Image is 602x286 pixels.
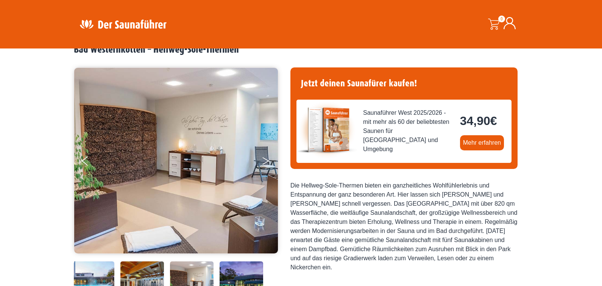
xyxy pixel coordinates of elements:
button: Next [262,153,281,172]
span: Saunaführer West 2025/2026 - mit mehr als 60 der beliebtesten Saunen für [GEOGRAPHIC_DATA] und Um... [363,108,454,154]
h4: Jetzt deinen Saunafürer kaufen! [296,73,512,94]
bdi: 34,90 [460,114,497,128]
div: Die Hellweg-Sole-Thermen bieten ein ganzheitliches Wohlfühlerlebnis und Entspannung der ganz beso... [290,181,518,272]
button: Previous [82,153,101,172]
h2: Bad Westernkotten – Hellweg-Sole-Thermen [74,44,528,56]
span: € [490,114,497,128]
a: Mehr erfahren [460,135,504,150]
img: der-saunafuehrer-2025-west.jpg [296,100,357,160]
span: 0 [498,16,505,22]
